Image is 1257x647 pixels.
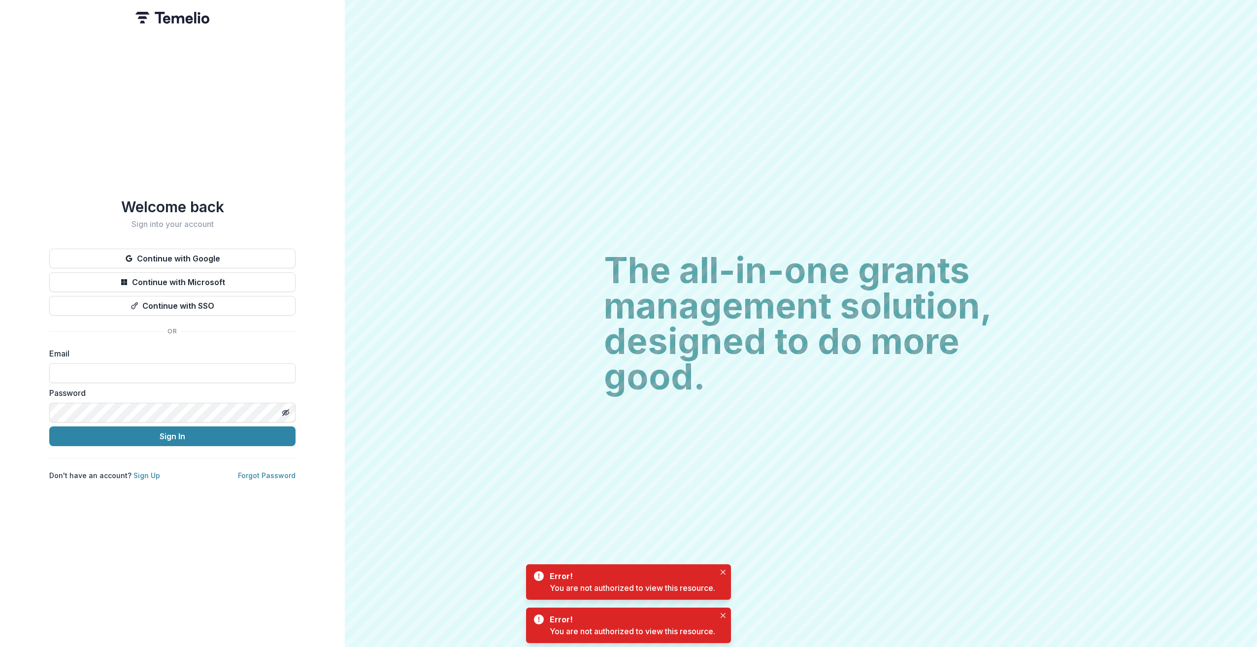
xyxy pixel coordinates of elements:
div: Error! [550,614,711,625]
button: Sign In [49,426,296,446]
div: You are not authorized to view this resource. [550,625,715,637]
p: Don't have an account? [49,470,160,481]
label: Email [49,348,290,359]
button: Close [717,610,729,621]
button: Close [717,566,729,578]
img: Temelio [135,12,209,24]
button: Continue with Google [49,249,296,268]
h1: Welcome back [49,198,296,216]
label: Password [49,387,290,399]
button: Toggle password visibility [278,405,294,421]
a: Sign Up [133,471,160,480]
div: Error! [550,570,711,582]
div: You are not authorized to view this resource. [550,582,715,594]
a: Forgot Password [238,471,296,480]
button: Continue with Microsoft [49,272,296,292]
button: Continue with SSO [49,296,296,316]
h2: Sign into your account [49,220,296,229]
